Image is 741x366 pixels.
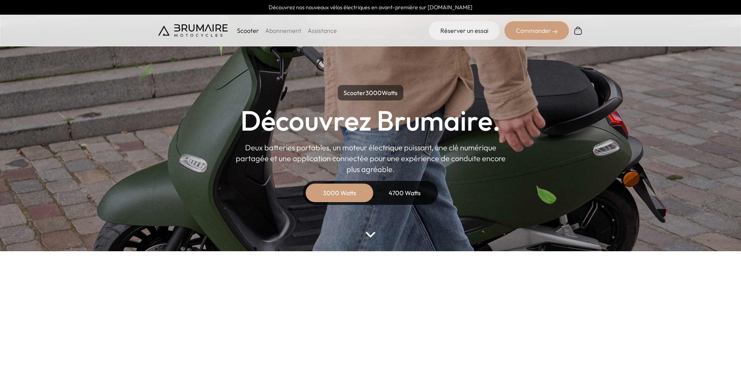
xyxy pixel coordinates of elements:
img: Panier [574,26,583,35]
div: 4700 Watts [374,184,435,202]
img: right-arrow-2.png [553,29,557,34]
p: Deux batteries portables, un moteur électrique puissant, une clé numérique partagée et une applic... [235,142,506,175]
h1: Découvrez Brumaire. [240,107,501,134]
a: Réserver un essai [429,21,500,40]
span: 3000 [365,89,382,97]
img: Brumaire Motocycles [158,24,228,37]
div: Commander [504,21,569,40]
p: Scooter [237,26,259,35]
p: Scooter Watts [338,85,403,100]
a: Assistance [308,27,337,34]
div: 3000 Watts [309,184,370,202]
img: arrow-bottom.png [365,232,376,238]
a: Abonnement [265,27,301,34]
